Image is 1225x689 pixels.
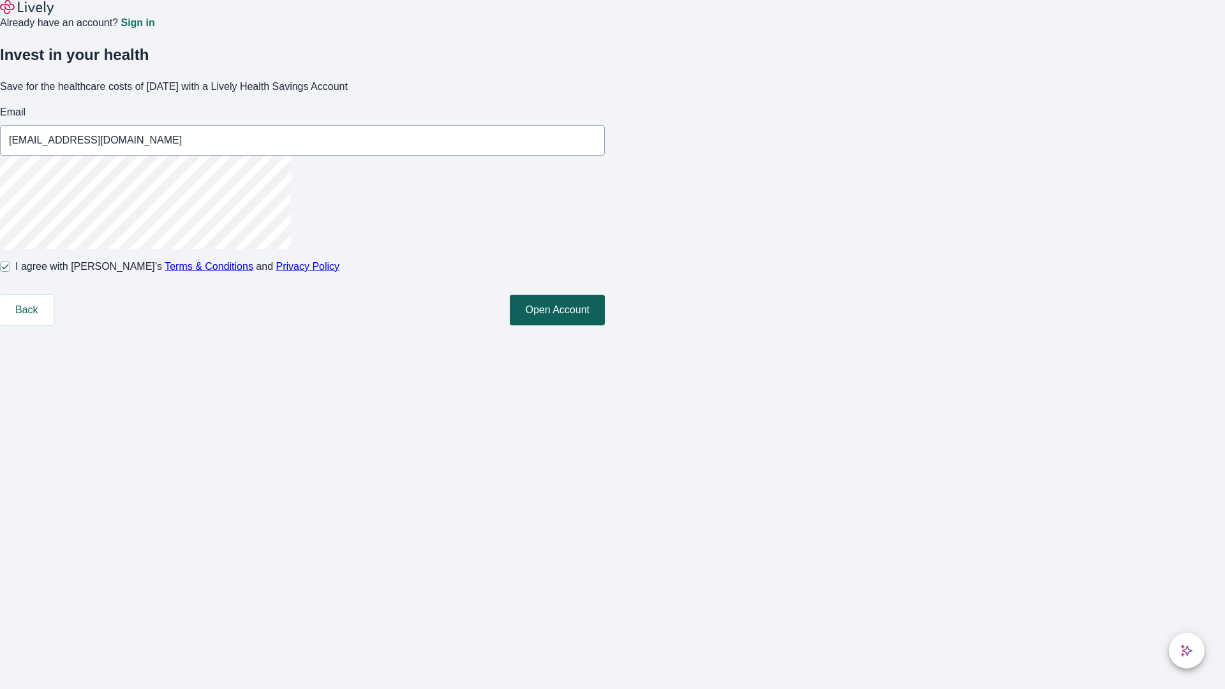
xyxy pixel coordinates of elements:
button: Open Account [510,295,605,325]
a: Privacy Policy [276,261,340,272]
a: Terms & Conditions [165,261,253,272]
span: I agree with [PERSON_NAME]’s and [15,259,339,274]
a: Sign in [121,18,154,28]
svg: Lively AI Assistant [1180,644,1193,657]
button: chat [1169,633,1205,669]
